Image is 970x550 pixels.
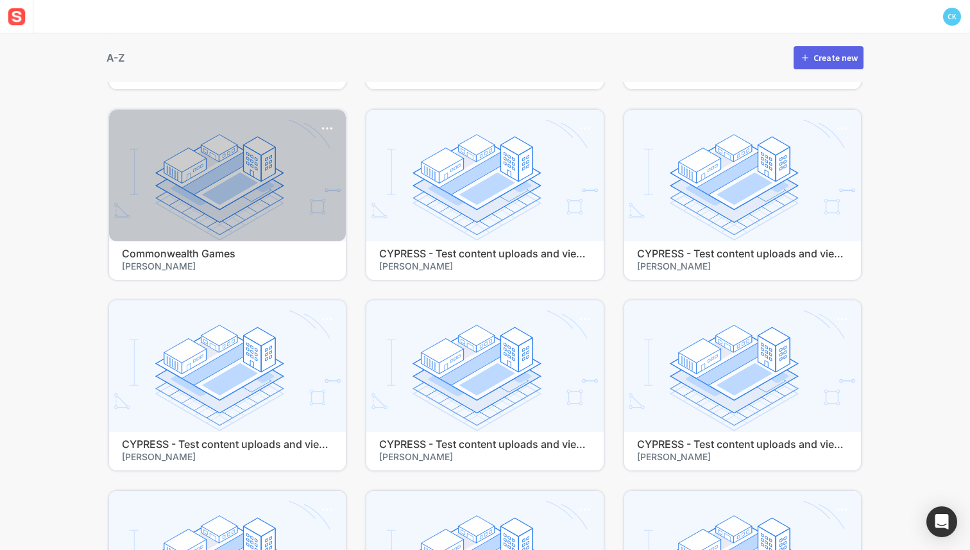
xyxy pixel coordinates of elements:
[794,46,864,69] button: Create new
[813,53,858,62] div: Create new
[379,438,590,451] h4: CYPRESS - Test content uploads and viewing
[637,451,848,463] span: [PERSON_NAME]
[122,438,333,451] h4: CYPRESS - Test content uploads and viewing
[379,451,590,463] span: [PERSON_NAME]
[122,248,333,260] h4: Commonwealth Games
[948,12,957,21] text: CK
[637,260,848,272] span: [PERSON_NAME]
[379,248,590,260] h4: CYPRESS - Test content uploads and viewing
[637,438,848,451] h4: CYPRESS - Test content uploads and viewing
[637,248,848,260] h4: CYPRESS - Test content uploads and viewing
[5,5,28,28] img: sensat
[106,50,124,65] div: A-Z
[122,451,333,463] span: [PERSON_NAME]
[379,260,590,272] span: [PERSON_NAME]
[926,506,957,537] div: Open Intercom Messenger
[122,260,333,272] span: [PERSON_NAME]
